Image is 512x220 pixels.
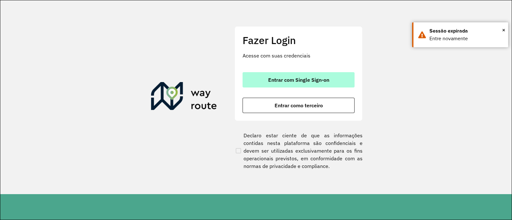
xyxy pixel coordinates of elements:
div: Sessão expirada [429,27,503,35]
button: Close [502,25,505,35]
button: button [243,72,355,87]
span: Entrar como terceiro [275,103,323,108]
div: Entre novamente [429,35,503,42]
button: button [243,98,355,113]
img: Roteirizador AmbevTech [151,82,217,113]
label: Declaro estar ciente de que as informações contidas nesta plataforma são confidenciais e devem se... [235,132,363,170]
span: Entrar com Single Sign-on [268,77,329,82]
span: × [502,25,505,35]
h2: Fazer Login [243,34,355,46]
p: Acesse com suas credenciais [243,52,355,59]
